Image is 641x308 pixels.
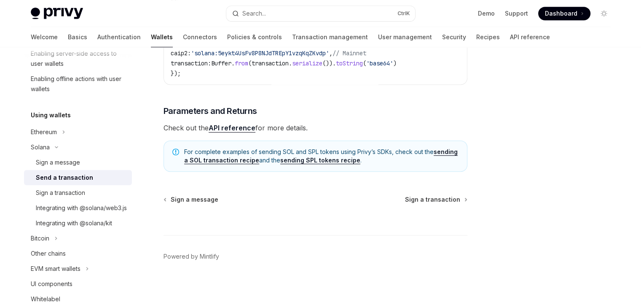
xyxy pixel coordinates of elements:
div: UI components [31,279,72,289]
a: Integrating with @solana/web3.js [24,200,132,216]
h5: Using wallets [31,110,71,120]
div: Integrating with @solana/web3.js [36,203,127,213]
span: Dashboard [545,9,577,18]
a: Welcome [31,27,58,47]
a: Sign a transaction [24,185,132,200]
button: Toggle dark mode [597,7,611,20]
span: . [289,59,292,67]
span: // Mainnet [333,49,366,57]
a: Powered by Mintlify [164,252,219,261]
a: Policies & controls [227,27,282,47]
div: Search... [242,8,266,19]
span: For complete examples of sending SOL and SPL tokens using Privy’s SDKs, check out the and the . [184,148,459,165]
div: Ethereum [31,127,57,137]
div: Send a transaction [36,173,93,183]
div: EVM smart wallets [31,264,80,274]
a: UI components [24,276,132,292]
span: from [235,59,248,67]
span: toString [336,59,363,67]
a: Wallets [151,27,173,47]
a: Sign a message [24,155,132,170]
a: Transaction management [292,27,368,47]
a: sending SPL tokens recipe [280,157,360,164]
span: }); [171,70,181,77]
span: Buffer [211,59,231,67]
svg: Note [172,149,179,155]
div: Whitelabel [31,294,60,304]
span: Check out the for more details. [164,122,467,134]
button: Open search [226,6,415,21]
div: Solana [31,142,50,152]
span: . [231,59,235,67]
a: API reference [209,124,255,132]
span: ( [363,59,366,67]
span: Ctrl K [397,10,410,17]
span: transaction [252,59,289,67]
span: Parameters and Returns [164,105,257,117]
a: Send a transaction [24,170,132,185]
div: Sign a transaction [36,188,85,198]
div: Enabling offline actions with user wallets [31,74,127,94]
a: Integrating with @solana/kit [24,216,132,231]
span: ) [393,59,397,67]
a: Demo [478,9,495,18]
a: Support [505,9,528,18]
div: Integrating with @solana/kit [36,218,112,228]
span: Sign a message [171,195,218,204]
div: Sign a message [36,157,80,168]
span: 'solana:5eykt4UsFv8P8NJdTREpY1vzqKqZKvdp' [191,49,329,57]
span: ()). [322,59,336,67]
span: Sign a transaction [405,195,460,204]
a: Security [442,27,466,47]
a: API reference [510,27,550,47]
button: Toggle Ethereum section [24,124,132,140]
a: Authentication [97,27,141,47]
span: transaction: [171,59,211,67]
button: Toggle EVM smart wallets section [24,261,132,276]
span: ( [248,59,252,67]
button: Toggle Bitcoin section [24,231,132,246]
img: light logo [31,8,83,19]
a: Recipes [476,27,500,47]
a: Basics [68,27,87,47]
a: Sign a message [164,195,218,204]
button: Toggle Solana section [24,140,132,155]
a: User management [378,27,432,47]
span: , [329,49,333,57]
span: caip2: [171,49,191,57]
a: Dashboard [538,7,590,20]
a: Sign a transaction [405,195,467,204]
span: 'base64' [366,59,393,67]
a: Whitelabel [24,292,132,307]
div: Other chains [31,249,66,259]
a: Connectors [183,27,217,47]
a: Enabling offline actions with user wallets [24,71,132,97]
a: Other chains [24,246,132,261]
div: Bitcoin [31,233,49,243]
span: serialize [292,59,322,67]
